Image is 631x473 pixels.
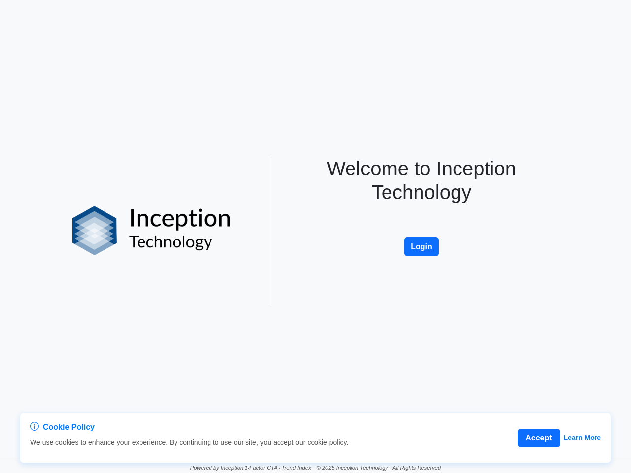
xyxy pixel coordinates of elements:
a: Learn More [564,433,601,443]
span: Cookie Policy [43,421,95,433]
img: logo%20black.png [72,206,231,255]
button: Accept [518,429,560,447]
a: Login [404,227,439,236]
button: Login [404,237,439,256]
h1: Welcome to Inception Technology [287,157,556,204]
p: We use cookies to enhance your experience. By continuing to use our site, you accept our cookie p... [30,438,348,448]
